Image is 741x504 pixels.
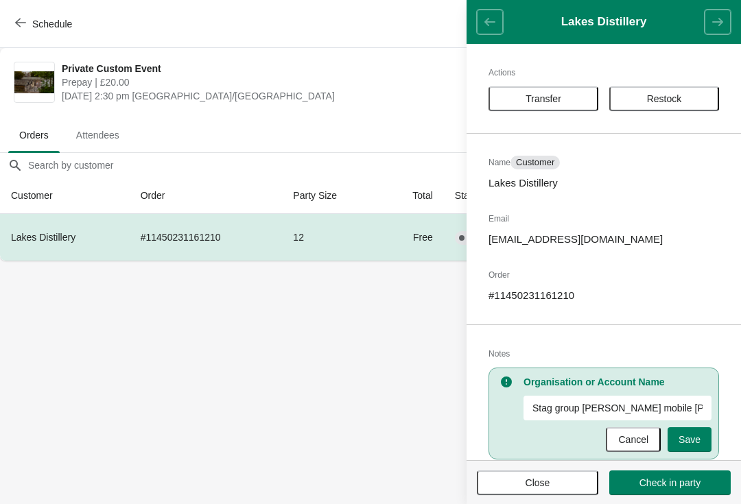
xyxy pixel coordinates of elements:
span: Private Custom Event [62,62,482,75]
button: Restock [609,86,719,111]
span: Close [526,477,550,488]
h2: Notes [489,347,719,361]
h3: Organisation or Account Name [524,375,711,389]
button: Transfer [489,86,598,111]
td: 12 [282,214,380,261]
td: Free [381,214,444,261]
span: Restock [647,93,682,104]
h2: Email [489,212,719,226]
img: Private Custom Event [14,71,54,94]
th: Status [444,178,530,214]
input: Organisation or Account Name [524,396,711,420]
h2: Name [489,156,719,169]
span: Orders [8,123,60,147]
span: Customer [516,157,554,168]
button: Check in party [609,470,731,495]
span: Cancel [618,434,648,445]
td: # 11450231161210 [130,214,283,261]
h1: Lakes Distillery [503,15,705,29]
th: Order [130,178,283,214]
button: Schedule [7,12,83,36]
p: # 11450231161210 [489,289,719,302]
span: Schedule [32,19,72,29]
input: Search by customer [27,153,741,178]
button: Cancel [606,427,661,452]
span: Save [679,434,701,445]
span: [DATE] 2:30 pm [GEOGRAPHIC_DATA]/[GEOGRAPHIC_DATA] [62,89,482,103]
span: Attendees [65,123,130,147]
h2: Order [489,268,719,282]
button: Close [477,470,598,495]
p: [EMAIL_ADDRESS][DOMAIN_NAME] [489,232,719,246]
th: Total [381,178,444,214]
p: Lakes Distillery [489,176,719,190]
span: Transfer [526,93,561,104]
span: Check in party [639,477,701,488]
h2: Actions [489,66,719,80]
span: Lakes Distillery [11,232,75,243]
span: Prepay | £20.00 [62,75,482,89]
th: Party Size [282,178,380,214]
button: Save [668,427,711,452]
